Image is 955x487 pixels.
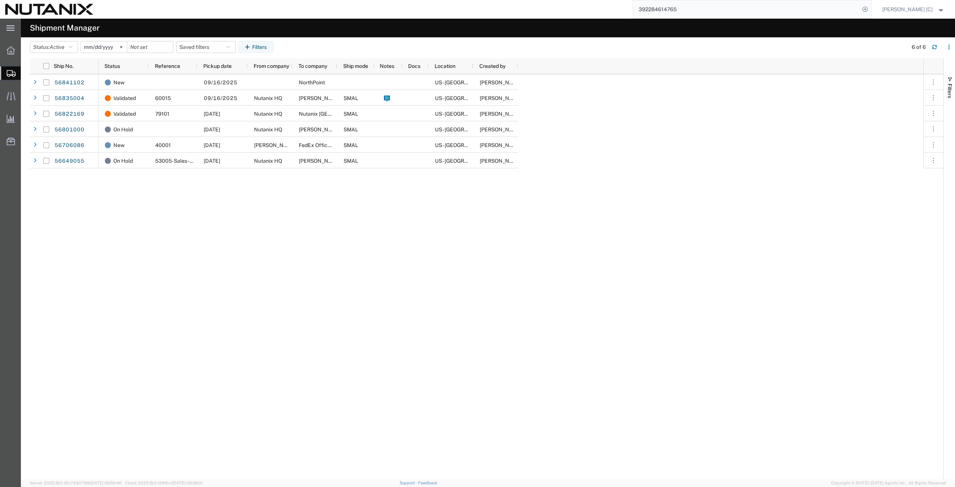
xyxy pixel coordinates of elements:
[435,158,541,164] span: US - San Jose
[54,63,73,69] span: Ship No.
[435,142,541,148] span: US - San Jose
[54,93,85,104] a: 56835004
[254,111,282,117] span: Nutanix HQ
[176,41,236,53] button: Saved filters
[480,95,522,101] span: Stephanie Guadron
[113,122,133,137] span: On Hold
[204,142,220,148] span: 09/03/2025
[299,158,341,164] span: Ralph Wynn
[435,63,455,69] span: Location
[155,111,169,117] span: 79101
[480,127,530,132] span: Brayan Lopez [C]
[254,127,282,132] span: Nutanix HQ
[435,111,541,117] span: US - San Jose
[113,90,136,106] span: Validated
[480,158,530,164] span: Arthur Campos [C]
[238,41,273,53] button: Filters
[204,95,237,101] span: 09/16/2025
[344,158,358,164] span: SMAL
[54,124,85,136] a: 56801000
[254,63,289,69] span: From company
[408,63,420,69] span: Docs
[30,41,78,53] button: Status:Active
[299,79,325,85] span: NorthPoint
[299,111,372,117] span: Nutanix Singapore
[54,108,85,120] a: 56822169
[203,63,232,69] span: Pickup date
[54,155,85,167] a: 56649055
[204,158,220,164] span: 08/28/2025
[882,5,945,14] button: [PERSON_NAME] [C]
[155,142,171,148] span: 40001
[344,142,358,148] span: SMAL
[831,480,946,486] span: Copyright © [DATE]-[DATE] Agistix Inc., All Rights Reserved
[90,481,122,485] span: [DATE] 09:50:40
[947,84,953,98] span: Filters
[50,44,65,50] span: Active
[479,63,505,69] span: Created by
[435,127,541,132] span: US - San Jose
[480,111,522,117] span: Stephanie Guadron
[344,127,358,132] span: SMAL
[344,95,358,101] span: SMAL
[104,63,120,69] span: Status
[299,127,341,132] span: Rajinder Arora
[435,95,541,101] span: US - San Jose
[30,481,122,485] span: Server: 2025.19.0-91c74307f99
[113,75,125,90] span: New
[54,140,85,152] a: 56706086
[125,481,203,485] span: Client: 2025.19.0-129fbcf
[155,95,171,101] span: 60015
[113,153,133,169] span: On Hold
[299,95,341,101] span: Reem Abdullah
[480,79,522,85] span: Stephanie Guadron
[633,0,860,18] input: Search for shipment number, reference number
[299,142,442,148] span: FedEx Office at The Cosmopolitan of Las Vegas
[480,142,522,148] span: Stephanie Guadron
[435,79,541,85] span: US - San Jose
[298,63,327,69] span: To company
[204,111,220,117] span: 09/15/2025
[344,111,358,117] span: SMAL
[81,41,127,53] input: Not set
[254,158,282,164] span: Nutanix HQ
[204,79,237,85] span: 09/16/2025
[113,106,136,122] span: Validated
[113,137,125,153] span: New
[882,5,933,13] span: Arthur Campos [C]
[172,481,203,485] span: [DATE] 09:39:01
[5,4,93,15] img: logo
[254,95,282,101] span: Nutanix HQ
[254,142,297,148] span: Alaina Cook
[400,481,418,485] a: Support
[155,158,197,164] span: 53005-Sales-US
[418,481,437,485] a: Feedback
[54,77,85,89] a: 56841102
[155,63,180,69] span: Reference
[204,127,220,132] span: 09/11/2025
[127,41,173,53] input: Not set
[30,19,100,37] h4: Shipment Manager
[912,43,926,51] div: 6 of 6
[380,63,394,69] span: Notes
[343,63,368,69] span: Ship mode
